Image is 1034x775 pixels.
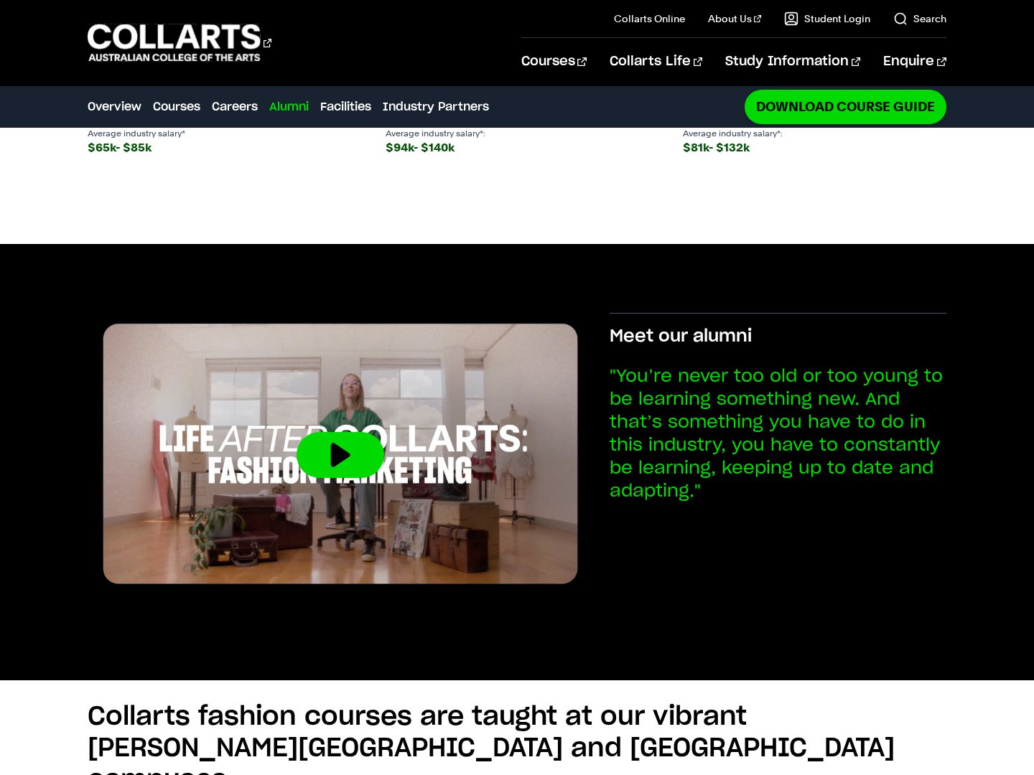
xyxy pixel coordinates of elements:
[386,138,648,158] div: $94k- $140k
[745,90,946,123] a: Download Course Guide
[88,313,592,596] img: Video thumbnail
[88,138,350,158] div: $65k- $85k
[521,38,587,85] a: Courses
[88,129,350,138] p: Average industry salary*
[383,98,489,116] a: Industry Partners
[386,129,648,138] p: Average industry salary*:
[614,11,685,26] a: Collarts Online
[708,11,761,26] a: About Us
[683,138,946,158] div: $81k- $132k
[88,22,271,63] div: Go to homepage
[883,38,946,85] a: Enquire
[893,11,946,26] a: Search
[610,38,702,85] a: Collarts Life
[683,129,946,138] p: Average industry salary*:
[88,98,141,116] a: Overview
[610,325,946,348] h3: Meet our alumni
[320,98,371,116] a: Facilities
[153,98,200,116] a: Courses
[725,38,860,85] a: Study Information
[212,98,258,116] a: Careers
[610,365,946,503] p: "You’re never too old or too young to be learning something new. And that’s something you have to...
[269,98,309,116] a: Alumni
[784,11,870,26] a: Student Login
